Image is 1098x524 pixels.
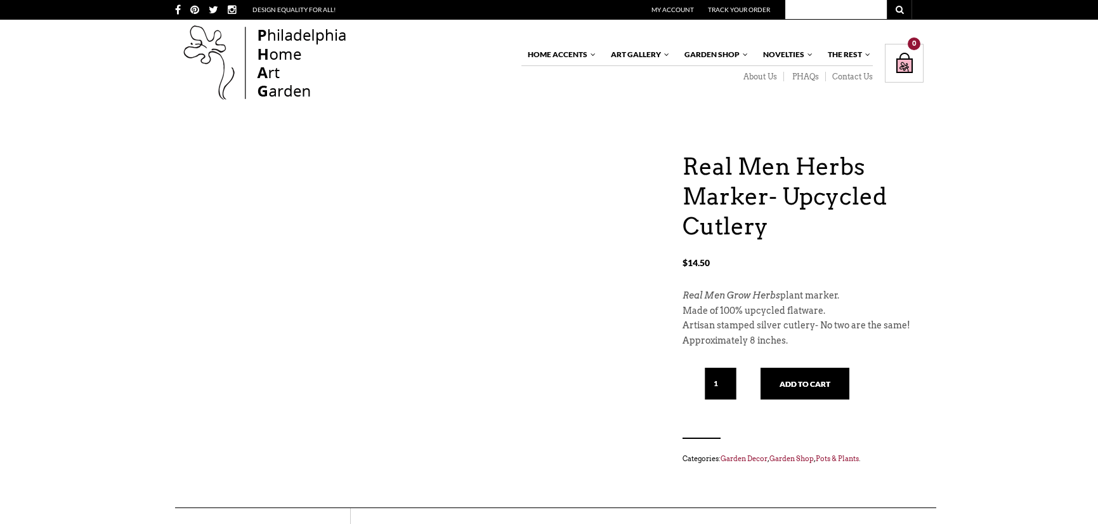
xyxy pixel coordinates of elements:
[683,333,924,349] p: Approximately 8 inches.
[683,257,688,268] span: $
[821,44,872,65] a: The Rest
[784,72,826,82] a: PHAQs
[757,44,814,65] a: Novelties
[769,454,814,463] a: Garden Shop
[651,6,694,13] a: My Account
[683,452,924,466] span: Categories: , , .
[721,454,768,463] a: Garden Decor
[521,44,597,65] a: Home Accents
[678,44,749,65] a: Garden Shop
[683,318,924,333] p: Artisan stamped silver cutlery- No two are the same!
[735,72,784,82] a: About Us
[761,368,849,400] button: Add to cart
[683,152,924,241] h1: Real Men Herbs Marker- Upcycled Cutlery
[683,257,710,268] bdi: 14.50
[705,368,736,400] input: Qty
[816,454,859,463] a: Pots & Plants
[683,304,924,319] p: Made of 100% upcycled flatware.
[708,6,770,13] a: Track Your Order
[826,72,873,82] a: Contact Us
[908,37,920,50] div: 0
[683,288,924,304] p: plant marker.
[683,290,780,300] em: Real Men Grow Herbs
[605,44,670,65] a: Art Gallery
